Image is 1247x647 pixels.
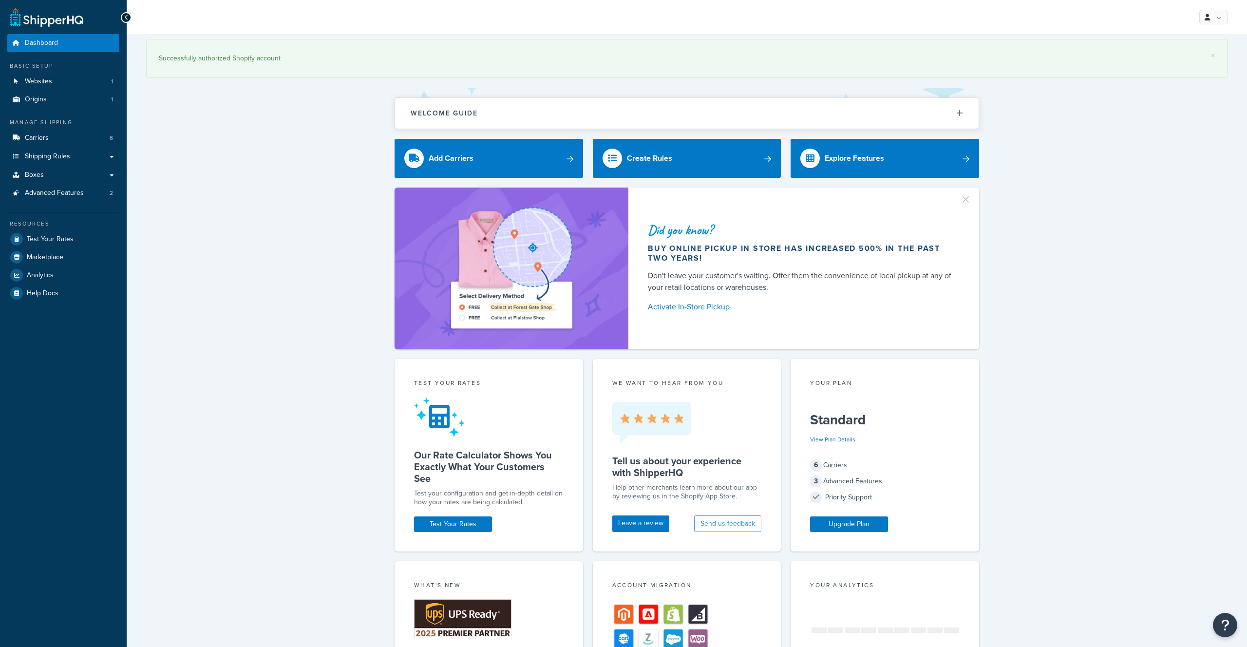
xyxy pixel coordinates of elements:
[110,134,113,142] span: 6
[7,230,119,248] a: Test Your Rates
[423,202,600,335] img: ad-shirt-map-b0359fc47e01cab431d101c4b569394f6a03f54285957d908178d52f29eb9668.png
[612,515,669,532] a: Leave a review
[810,435,855,444] a: View Plan Details
[7,118,119,127] div: Manage Shipping
[111,77,113,86] span: 1
[612,483,762,501] p: Help other merchants learn more about our app by reviewing us in the Shopify App Store.
[694,515,761,532] button: Send us feedback
[25,39,58,47] span: Dashboard
[7,91,119,109] a: Origins1
[395,98,979,129] button: Welcome Guide
[414,581,564,592] div: What's New
[7,73,119,91] li: Websites
[411,110,478,117] h2: Welcome Guide
[810,581,960,592] div: Your Analytics
[7,184,119,202] a: Advanced Features2
[791,139,979,178] a: Explore Features
[1211,52,1215,59] a: ×
[25,171,44,179] span: Boxes
[414,516,492,532] a: Test Your Rates
[159,52,1215,65] div: Successfully authorized Shopify account
[810,458,960,472] div: Carriers
[7,148,119,166] a: Shipping Rules
[7,129,119,147] a: Carriers6
[7,166,119,184] a: Boxes
[648,244,956,263] div: Buy online pickup in store has increased 500% in the past two years!
[25,95,47,104] span: Origins
[810,516,888,532] a: Upgrade Plan
[593,139,781,178] a: Create Rules
[810,379,960,390] div: Your Plan
[1213,613,1237,637] button: Open Resource Center
[7,62,119,70] div: Basic Setup
[110,189,113,197] span: 2
[825,152,884,165] div: Explore Features
[612,455,762,478] h5: Tell us about your experience with ShipperHQ
[627,152,672,165] div: Create Rules
[810,476,822,487] span: 3
[27,271,54,280] span: Analytics
[648,270,956,293] div: Don't leave your customer's waiting. Offer them the convenience of local pickup at any of your re...
[7,91,119,109] li: Origins
[25,189,84,197] span: Advanced Features
[25,134,49,142] span: Carriers
[27,235,74,244] span: Test Your Rates
[810,475,960,488] div: Advanced Features
[810,459,822,471] span: 6
[25,77,52,86] span: Websites
[612,581,762,592] div: Account Migration
[612,379,762,387] p: we want to hear from you
[7,129,119,147] li: Carriers
[414,449,564,484] h5: Our Rate Calculator Shows You Exactly What Your Customers See
[7,266,119,284] a: Analytics
[27,253,63,262] span: Marketplace
[27,289,58,298] span: Help Docs
[648,300,956,314] a: Activate In-Store Pickup
[414,489,564,507] div: Test your configuration and get in-depth detail on how your rates are being calculated.
[414,379,564,390] div: Test your rates
[7,220,119,228] div: Resources
[395,139,583,178] a: Add Carriers
[7,285,119,302] a: Help Docs
[7,34,119,52] a: Dashboard
[7,184,119,202] li: Advanced Features
[810,412,960,428] h5: Standard
[7,73,119,91] a: Websites1
[25,152,70,161] span: Shipping Rules
[810,491,960,504] div: Priority Support
[429,152,473,165] div: Add Carriers
[7,248,119,266] a: Marketplace
[111,95,113,104] span: 1
[648,223,956,237] div: Did you know?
